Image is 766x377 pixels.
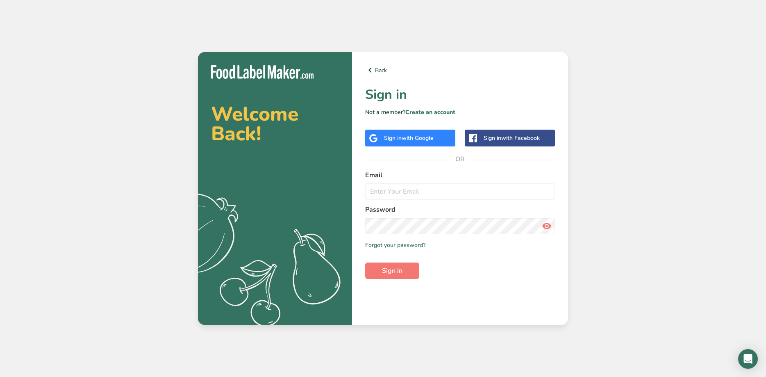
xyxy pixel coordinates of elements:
span: OR [448,147,473,171]
button: Sign in [365,263,419,279]
span: with Google [402,134,434,142]
span: Sign in [382,266,402,276]
p: Not a member? [365,108,555,117]
a: Forgot your password? [365,241,425,249]
a: Back [365,65,555,75]
input: Enter Your Email [365,183,555,200]
h1: Sign in [365,85,555,105]
div: Open Intercom Messenger [738,349,758,369]
img: Food Label Maker [211,65,314,79]
span: with Facebook [501,134,540,142]
div: Sign in [384,134,434,142]
label: Password [365,205,555,215]
h2: Welcome Back! [211,104,339,144]
a: Create an account [405,108,455,116]
div: Sign in [484,134,540,142]
label: Email [365,170,555,180]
